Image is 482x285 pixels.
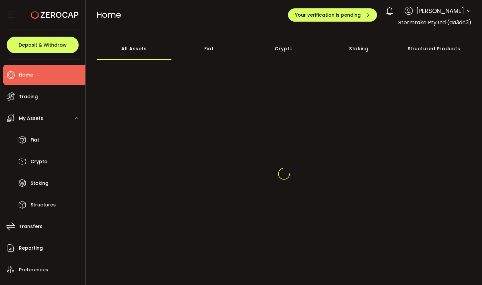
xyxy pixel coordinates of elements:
span: [PERSON_NAME] [416,6,464,15]
span: Structures [31,200,56,210]
span: Home [19,70,33,80]
span: Trading [19,92,38,102]
span: Preferences [19,265,48,275]
button: Your verification is pending [288,8,377,22]
span: Home [97,9,121,21]
div: Staking [322,37,397,60]
div: Fiat [171,37,246,60]
span: Your verification is pending [295,13,361,17]
span: Reporting [19,243,43,253]
span: Stormrake Pty Ltd (aa3dc3) [398,19,471,26]
span: Fiat [31,135,39,145]
div: Crypto [246,37,322,60]
span: My Assets [19,114,43,123]
span: Deposit & Withdraw [19,43,67,47]
button: Deposit & Withdraw [7,37,79,53]
span: Transfers [19,222,43,231]
span: Staking [31,178,48,188]
div: Structured Products [396,37,471,60]
div: All Assets [97,37,172,60]
span: Crypto [31,157,48,166]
